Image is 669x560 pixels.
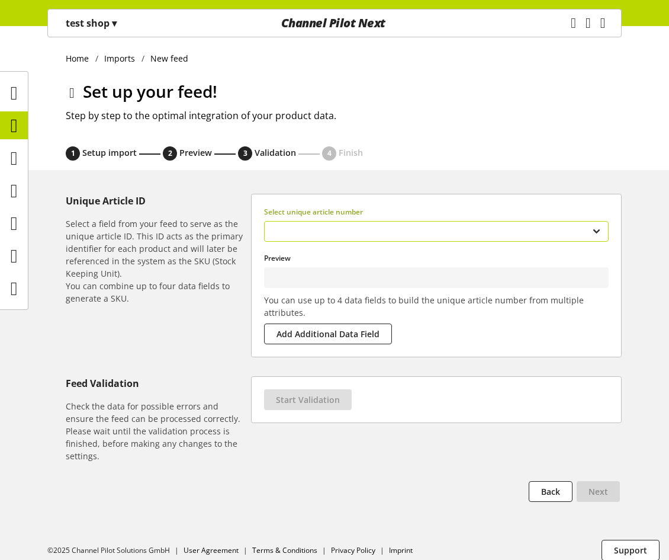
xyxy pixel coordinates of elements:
[82,147,137,158] span: Setup import
[327,148,332,159] span: 4
[331,545,375,555] a: Privacy Policy
[47,9,622,37] nav: main navigation
[71,148,75,159] span: 1
[264,324,392,344] button: Add Additional Data Field
[529,481,572,502] button: Back
[252,545,317,555] a: Terms & Conditions
[264,207,363,217] span: Select unique article number
[66,376,246,391] h5: Feed Validation
[168,148,172,159] span: 2
[588,485,608,498] span: Next
[264,294,609,319] p: You can use up to 4 data fields to build the unique article number from multiple attributes.
[66,194,246,208] h5: Unique Article ID
[66,108,622,123] h2: Step by step to the optimal integration of your product data.
[98,52,141,65] a: Imports
[577,481,620,502] button: Next
[184,545,239,555] a: User Agreement
[276,328,379,340] span: Add Additional Data Field
[66,400,246,462] h6: Check the data for possible errors and ensure the feed can be processed correctly. Please wait un...
[614,544,647,556] span: Support
[264,389,352,410] button: Start Validation
[389,545,413,555] a: Imprint
[339,147,363,158] span: Finish
[66,217,246,305] h6: Select a field from your feed to serve as the unique article ID. This ID acts as the primary iden...
[264,253,291,263] span: Preview
[66,16,117,30] p: test shop
[66,52,95,65] a: Home
[541,485,560,498] span: Back
[276,393,340,406] span: Start Validation
[47,545,184,556] li: ©2025 Channel Pilot Solutions GmbH
[179,147,212,158] span: Preview
[83,80,217,103] span: Set up your feed!
[112,17,117,30] span: ▾
[243,148,247,159] span: 3
[255,147,296,158] span: Validation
